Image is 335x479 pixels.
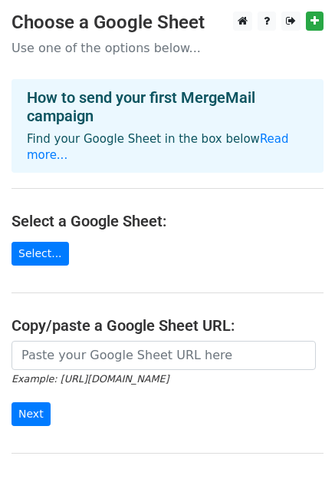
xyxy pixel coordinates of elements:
h4: Select a Google Sheet: [11,212,324,230]
h4: Copy/paste a Google Sheet URL: [11,316,324,335]
input: Paste your Google Sheet URL here [11,341,316,370]
small: Example: [URL][DOMAIN_NAME] [11,373,169,385]
input: Next [11,402,51,426]
a: Select... [11,242,69,266]
h4: How to send your first MergeMail campaign [27,88,308,125]
a: Read more... [27,132,289,162]
p: Use one of the options below... [11,40,324,56]
p: Find your Google Sheet in the box below [27,131,308,164]
h3: Choose a Google Sheet [11,12,324,34]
